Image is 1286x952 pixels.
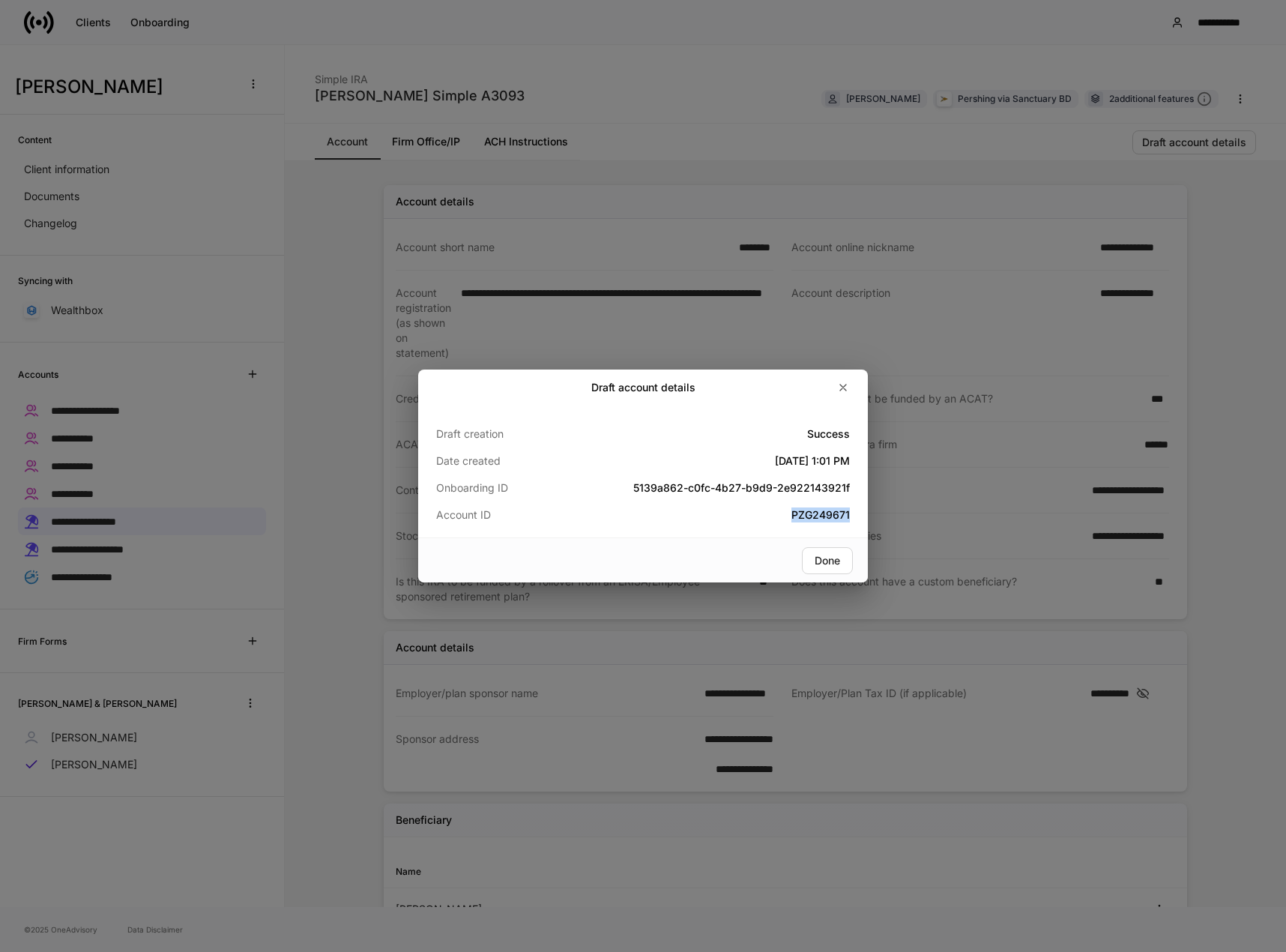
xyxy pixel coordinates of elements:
[436,480,574,495] p: Onboarding ID
[574,427,850,442] h5: Success
[574,454,850,469] h5: [DATE] 1:01 PM
[436,427,574,442] p: Draft creation
[802,547,853,574] button: Done
[815,555,840,566] div: Done
[591,380,695,395] h2: Draft account details
[574,480,850,495] h5: 5139a862-c0fc-4b27-b9d9-2e922143921f
[436,454,574,469] p: Date created
[574,507,850,522] h5: PZG249671
[436,507,574,522] p: Account ID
